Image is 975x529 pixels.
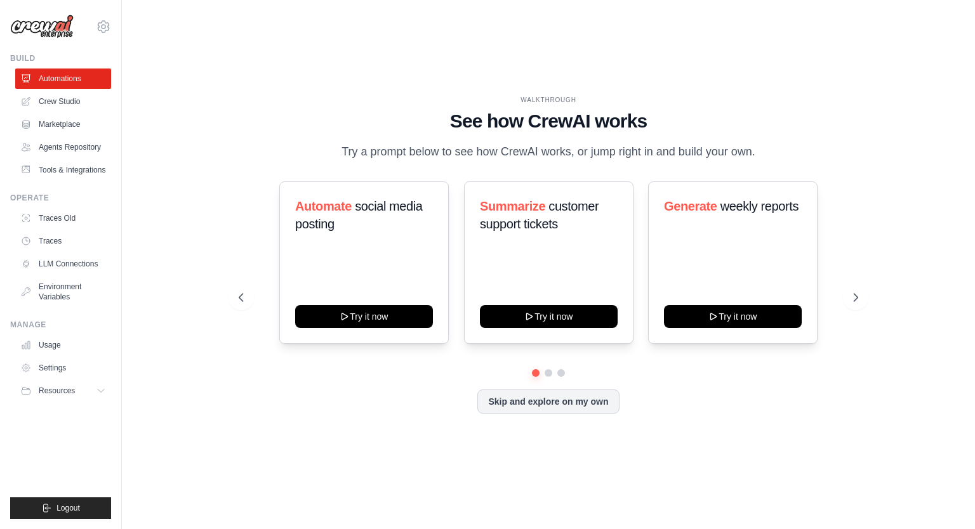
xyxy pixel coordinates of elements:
[15,114,111,134] a: Marketplace
[477,389,619,414] button: Skip and explore on my own
[15,335,111,355] a: Usage
[15,91,111,112] a: Crew Studio
[239,95,858,105] div: WALKTHROUGH
[480,305,618,328] button: Try it now
[664,305,802,328] button: Try it now
[10,320,111,330] div: Manage
[295,199,423,231] span: social media posting
[15,277,111,307] a: Environment Variables
[10,497,111,519] button: Logout
[295,305,433,328] button: Try it now
[720,199,799,213] span: weekly reports
[15,381,111,401] button: Resources
[15,358,111,378] a: Settings
[664,199,717,213] span: Generate
[15,160,111,180] a: Tools & Integrations
[10,193,111,203] div: Operate
[239,110,858,133] h1: See how CrewAI works
[15,231,111,251] a: Traces
[335,143,762,161] p: Try a prompt below to see how CrewAI works, or jump right in and build your own.
[15,254,111,274] a: LLM Connections
[15,208,111,228] a: Traces Old
[15,137,111,157] a: Agents Repository
[295,199,352,213] span: Automate
[480,199,545,213] span: Summarize
[10,15,74,39] img: Logo
[39,386,75,396] span: Resources
[15,69,111,89] a: Automations
[56,503,80,513] span: Logout
[10,53,111,63] div: Build
[480,199,599,231] span: customer support tickets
